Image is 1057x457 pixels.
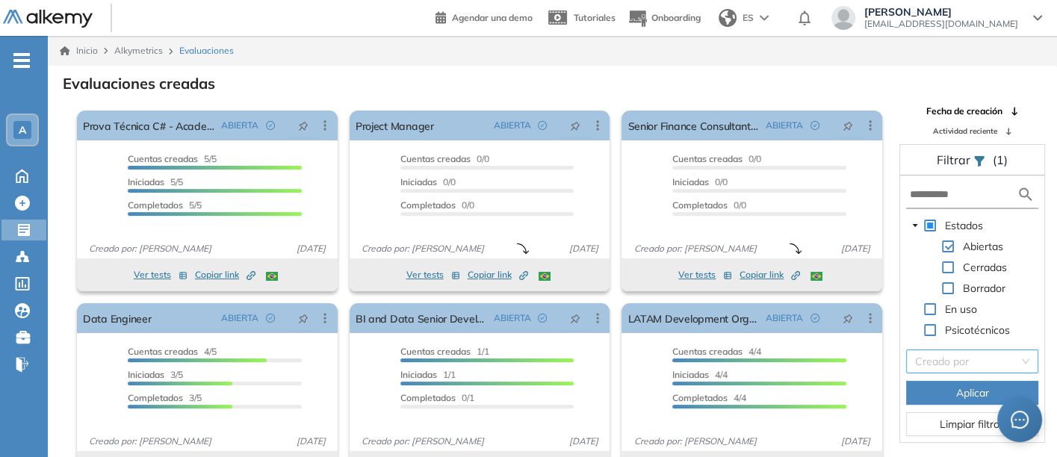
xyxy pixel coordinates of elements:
span: 0/0 [672,199,746,211]
span: ABIERTA [221,119,258,132]
button: Ver tests [406,266,460,284]
span: Creado por: [PERSON_NAME] [83,242,217,255]
button: pushpin [559,114,592,137]
span: Abiertas [963,240,1003,253]
span: check-circle [266,121,275,130]
span: Cuentas creadas [128,346,198,357]
img: world [719,9,737,27]
span: 0/0 [672,176,728,187]
span: Abiertas [960,237,1006,255]
span: Onboarding [651,12,701,23]
span: Limpiar filtros [940,416,1005,432]
span: Cuentas creadas [672,153,743,164]
span: [DATE] [835,242,876,255]
button: Aplicar [906,381,1038,405]
img: Logo [3,10,93,28]
a: Agendar una demo [435,7,533,25]
span: Aplicar [956,385,989,401]
button: Ver tests [134,266,187,284]
span: 4/5 [128,346,217,357]
span: Iniciadas [400,369,437,380]
span: [PERSON_NAME] [864,6,1018,18]
span: caret-down [911,222,919,229]
span: 5/5 [128,199,202,211]
span: Borrador [963,282,1005,295]
span: Agendar una demo [452,12,533,23]
button: Copiar link [740,266,800,284]
span: 3/5 [128,369,183,380]
span: message [1011,411,1029,429]
span: Completados [672,199,728,211]
button: pushpin [831,114,864,137]
span: Psicotécnicos [942,321,1013,339]
span: Iniciadas [128,369,164,380]
span: 0/1 [400,392,474,403]
span: 3/5 [128,392,202,403]
span: 5/5 [128,176,183,187]
span: Estados [942,217,986,234]
span: Creado por: [PERSON_NAME] [83,435,217,448]
a: LATAM Development Organizational Manager [627,303,760,333]
span: [DATE] [291,435,332,448]
span: 1/1 [400,369,456,380]
a: BI and Data Senior Developer [356,303,488,333]
button: pushpin [831,306,864,330]
span: Cuentas creadas [400,153,471,164]
span: pushpin [298,119,309,131]
span: Iniciadas [672,369,709,380]
button: Onboarding [627,2,701,34]
span: pushpin [570,312,580,324]
a: Prova Técnica C# - Academia de Talentos [83,111,215,140]
span: ABIERTA [493,119,530,132]
span: ABIERTA [221,311,258,325]
span: Fecha de creación [926,105,1002,118]
a: Project Manager [356,111,434,140]
span: Cuentas creadas [128,153,198,164]
span: Copiar link [468,268,528,282]
span: Copiar link [195,268,255,282]
span: 0/0 [400,176,456,187]
button: pushpin [287,114,320,137]
span: check-circle [266,314,275,323]
span: Cuentas creadas [400,346,471,357]
span: pushpin [843,119,853,131]
span: Evaluaciones [179,44,234,57]
span: check-circle [810,121,819,130]
span: Borrador [960,279,1008,297]
img: BRA [266,272,278,281]
span: En uso [942,300,980,318]
span: Completados [400,392,456,403]
span: Tutoriales [574,12,616,23]
span: Completados [128,199,183,211]
span: Completados [400,199,456,211]
span: pushpin [298,312,309,324]
i: - [13,59,30,62]
span: 0/0 [400,199,474,211]
span: pushpin [570,119,580,131]
span: 4/4 [672,346,761,357]
span: Cerradas [963,261,1007,274]
span: check-circle [810,314,819,323]
span: Iniciadas [400,176,437,187]
span: ABIERTA [766,119,803,132]
span: check-circle [538,121,547,130]
span: Copiar link [740,268,800,282]
span: 4/4 [672,369,728,380]
img: BRA [810,272,822,281]
span: Creado por: [PERSON_NAME] [356,242,490,255]
span: [DATE] [291,242,332,255]
span: Estados [945,219,983,232]
span: [DATE] [835,435,876,448]
span: Actividad reciente [933,125,997,137]
span: Cuentas creadas [672,346,743,357]
span: Completados [128,392,183,403]
span: Iniciadas [128,176,164,187]
h3: Evaluaciones creadas [63,75,215,93]
span: ES [743,11,754,25]
span: Cerradas [960,258,1010,276]
span: Completados [672,392,728,403]
span: 1/1 [400,346,489,357]
span: 0/0 [400,153,489,164]
span: En uso [945,302,977,316]
button: Copiar link [195,266,255,284]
